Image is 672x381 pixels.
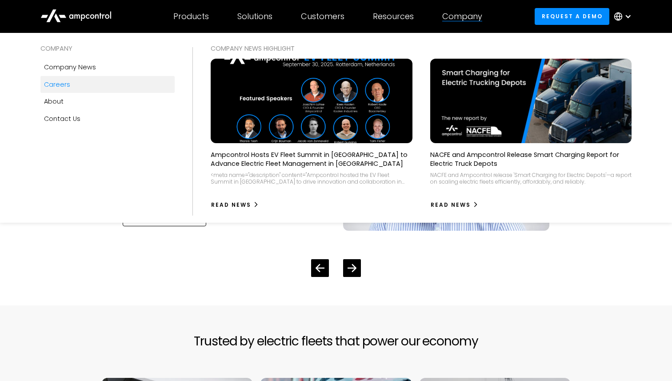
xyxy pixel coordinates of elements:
div: Read News [431,201,471,209]
div: Solutions [237,12,272,21]
div: COMPANY [40,44,175,53]
a: Careers [40,76,175,93]
div: Previous slide [311,259,329,277]
div: Next slide [343,259,361,277]
div: Careers [44,80,70,89]
a: Request a demo [535,8,609,24]
div: Read News [211,201,251,209]
div: Resources [373,12,414,21]
div: Contact Us [44,114,80,124]
div: Customers [301,12,344,21]
p: NACFE and Ampcontrol Release Smart Charging Report for Electric Truck Depots [430,150,632,168]
div: About [44,96,64,106]
a: Company news [40,59,175,76]
div: <meta name="description" content="Ampcontrol hosted the EV Fleet Summit in [GEOGRAPHIC_DATA] to d... [211,172,412,185]
div: Company news [44,62,96,72]
div: Company [442,12,482,21]
div: NACFE and Ampcontrol release 'Smart Charging for Electric Depots'—a report on scaling electric fl... [430,172,632,185]
div: COMPANY NEWS Highlight [211,44,632,53]
h2: Trusted by electric fleets that power our economy [194,334,478,349]
a: Read News [430,198,479,212]
div: Products [173,12,209,21]
a: About [40,93,175,110]
a: Read News [211,198,259,212]
a: Contact Us [40,110,175,127]
p: Ampcontrol Hosts EV Fleet Summit in [GEOGRAPHIC_DATA] to Advance Electric Fleet Management in [GE... [211,150,412,168]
